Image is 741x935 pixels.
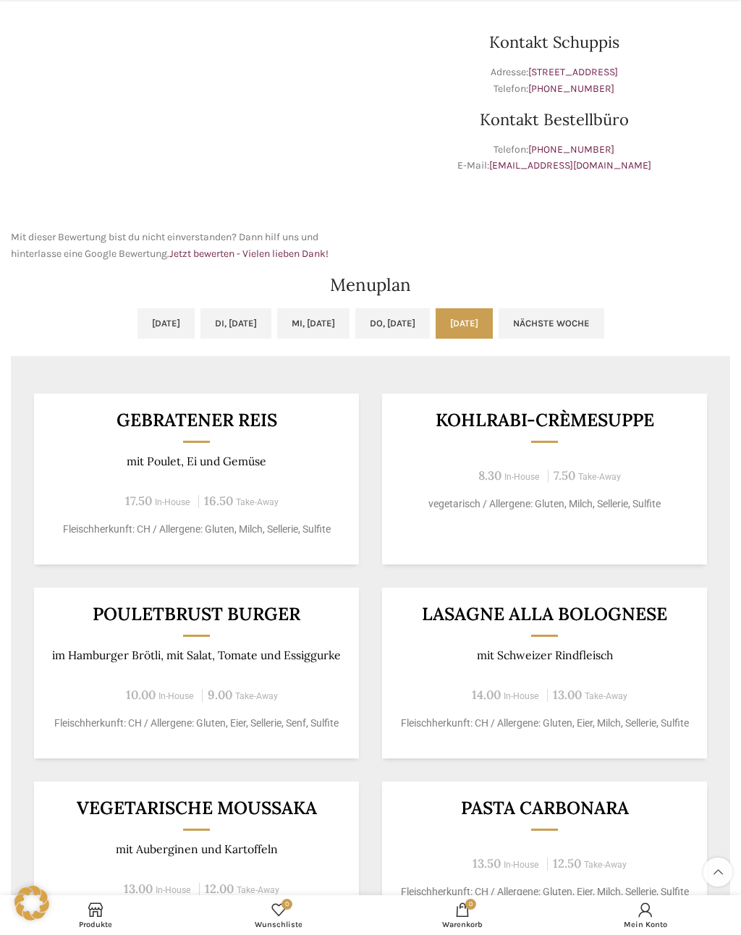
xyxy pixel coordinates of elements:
span: In-House [155,497,190,507]
h3: Gebratener Reis [52,411,342,429]
span: Take-Away [235,691,278,701]
a: [EMAIL_ADDRESS][DOMAIN_NAME] [489,159,651,172]
a: Di, [DATE] [200,308,271,339]
div: My cart [370,899,554,931]
a: 0 Warenkorb [370,899,554,931]
h2: Menuplan [11,276,730,294]
span: In-House [504,472,540,482]
a: Scroll to top button [703,858,732,887]
a: [PHONE_NUMBER] [528,143,614,156]
p: Fleischherkunft: CH / Allergene: Gluten, Milch, Sellerie, Sulfite [52,522,342,537]
p: im Hamburger Brötli, mit Salat, Tomate und Essiggurke [52,648,342,662]
p: Telefon: E-Mail: [378,142,730,174]
a: Jetzt bewerten - Vielen lieben Dank! [169,247,329,260]
p: mit Poulet, Ei und Gemüse [52,454,342,468]
span: 7.50 [554,467,575,483]
a: Produkte [4,899,187,931]
span: In-House [156,885,191,895]
h3: Kohlrabi-Crèmesuppe [400,411,690,429]
span: Take-Away [237,885,279,895]
a: [PHONE_NUMBER] [528,82,614,95]
span: 17.50 [125,493,152,509]
a: Do, [DATE] [355,308,430,339]
div: Meine Wunschliste [187,899,371,931]
span: 13.00 [553,687,582,703]
p: Mit dieser Bewertung bist du nicht einverstanden? Dann hilf uns und hinterlasse eine Google Bewer... [11,229,363,262]
a: [DATE] [436,308,493,339]
span: Take-Away [585,691,627,701]
span: 16.50 [204,493,233,509]
p: Fleischherkunft: CH / Allergene: Gluten, Eier, Milch, Sellerie, Sulfite [400,716,690,731]
span: 13.00 [124,881,153,897]
a: [STREET_ADDRESS] [528,66,618,78]
a: Mi, [DATE] [277,308,350,339]
span: 13.50 [473,855,501,871]
span: Take-Away [584,860,627,870]
span: 0 [465,899,476,910]
span: 8.30 [478,467,501,483]
p: Fleischherkunft: CH / Allergene: Gluten, Eier, Sellerie, Senf, Sulfite [52,716,342,731]
span: In-House [158,691,194,701]
a: Nächste Woche [499,308,604,339]
p: mit Auberginen und Kartoffeln [52,842,342,856]
span: 12.00 [205,881,234,897]
span: Mein Konto [562,920,731,929]
a: 0 Wunschliste [187,899,371,931]
h3: Kontakt Bestellbüro [378,111,730,127]
h3: Pasta Carbonara [400,799,690,817]
span: In-House [504,691,539,701]
a: [DATE] [137,308,195,339]
p: Adresse: Telefon: [378,64,730,97]
span: 10.00 [126,687,156,703]
span: Take-Away [236,497,279,507]
p: mit Schweizer Rindfleisch [400,648,690,662]
h3: Vegetarische Moussaka [52,799,342,817]
span: Warenkorb [378,920,547,929]
span: Wunschliste [195,920,364,929]
p: vegetarisch / Allergene: Gluten, Milch, Sellerie, Sulfite [400,496,690,512]
span: Take-Away [578,472,621,482]
a: Mein Konto [554,899,738,931]
h3: Kontakt Schuppis [378,34,730,50]
span: In-House [504,860,539,870]
span: 12.50 [553,855,581,871]
span: Produkte [11,920,180,929]
span: 9.00 [208,687,232,703]
h3: Pouletbrust Burger [52,605,342,623]
span: 0 [281,899,292,910]
p: Fleischherkunft: CH / Allergene: Gluten, Eier, Milch, Sellerie, Sulfite [400,884,690,900]
h3: LASAGNE ALLA BOLOGNESE [400,605,690,623]
span: 14.00 [472,687,501,703]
